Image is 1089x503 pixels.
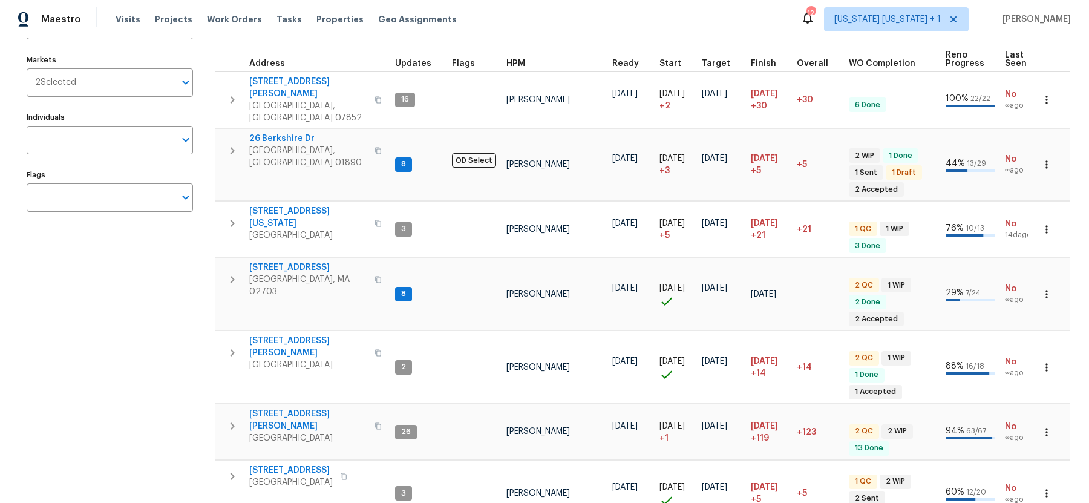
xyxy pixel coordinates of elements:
span: ∞ ago [1005,165,1038,176]
span: 1 QC [850,476,876,487]
span: [GEOGRAPHIC_DATA] [249,229,367,242]
span: [DATE] [612,219,638,228]
td: 30 day(s) past target finish date [792,71,844,128]
span: Overall [797,59,828,68]
span: No [1005,482,1038,495]
span: Work Orders [207,13,262,25]
span: 22 / 22 [970,95,990,102]
span: 44 % [946,159,965,168]
td: Scheduled to finish 14 day(s) late [746,331,792,404]
span: + 5 [659,229,670,242]
span: 1 WIP [883,353,910,363]
span: Target [702,59,730,68]
span: 2 QC [850,426,878,436]
span: ∞ ago [1005,295,1038,305]
span: + 3 [659,165,670,177]
span: [STREET_ADDRESS][US_STATE] [249,205,367,229]
span: 6 Done [850,100,885,110]
span: [DATE] [659,90,685,98]
span: 63 / 67 [966,427,986,435]
span: [GEOGRAPHIC_DATA], [GEOGRAPHIC_DATA] 01890 [249,145,367,169]
span: [STREET_ADDRESS][PERSON_NAME] [249,335,367,359]
td: Scheduled to finish 30 day(s) late [746,71,792,128]
span: 2 Done [850,297,885,307]
td: Scheduled to finish 5 day(s) late [746,128,792,201]
td: 123 day(s) past target finish date [792,404,844,460]
span: +5 [751,165,761,177]
span: 1 WIP [883,280,910,291]
span: [STREET_ADDRESS] [249,464,333,476]
span: + 2 [659,100,670,112]
span: 16 / 18 [966,363,984,370]
div: 12 [806,7,815,19]
span: Start [659,59,681,68]
span: Projects [155,13,192,25]
span: [DATE] [659,357,685,366]
span: +14 [751,367,766,380]
span: 3 [396,488,411,499]
span: 12 / 20 [966,488,986,496]
span: [DATE] [702,284,727,292]
td: Scheduled to finish 119 day(s) late [746,404,792,460]
span: 2 QC [850,280,878,291]
span: [DATE] [612,284,638,292]
span: [DATE] [612,483,638,491]
span: 8 [396,159,411,169]
span: Finish [751,59,776,68]
span: No [1005,153,1038,165]
span: Visits [116,13,140,25]
span: 60 % [946,488,964,496]
span: Updates [395,59,431,68]
span: ∞ ago [1005,433,1038,443]
div: Target renovation project end date [702,59,741,68]
div: Earliest renovation start date (first business day after COE or Checkout) [612,59,650,68]
button: Open [177,189,194,206]
span: [GEOGRAPHIC_DATA] [249,476,333,488]
span: WO Completion [849,59,915,68]
span: 26 Berkshire Dr [249,133,367,145]
span: [DATE] [612,154,638,163]
span: +119 [751,432,769,444]
td: Project started 5 days late [655,202,697,257]
span: OD Select [452,153,496,168]
span: 13 / 29 [967,160,986,167]
span: [DATE] [702,357,727,366]
span: [DATE] [751,90,778,98]
span: 2 WIP [850,151,879,161]
span: [DATE] [612,90,638,98]
span: [GEOGRAPHIC_DATA], MA 02703 [249,274,367,298]
span: 16 [396,94,414,105]
label: Flags [27,171,193,179]
span: No [1005,421,1038,433]
td: Project started on time [655,258,697,330]
span: 76 % [946,224,964,232]
span: [STREET_ADDRESS][PERSON_NAME] [249,76,367,100]
span: [PERSON_NAME] [506,427,570,436]
span: 26 [396,427,416,437]
span: 1 QC [850,224,876,234]
td: 5 day(s) past target finish date [792,128,844,201]
span: [STREET_ADDRESS][PERSON_NAME] [249,408,367,432]
span: No [1005,218,1038,230]
span: 3 [396,224,411,234]
span: [US_STATE] [US_STATE] + 1 [834,13,941,25]
span: 14d ago [1005,230,1038,240]
span: 94 % [946,427,964,435]
span: 2 Selected [35,77,76,88]
span: 8 [396,289,411,299]
span: 1 WIP [881,224,908,234]
span: 1 Done [884,151,917,161]
span: +21 [797,225,811,234]
span: [PERSON_NAME] [506,225,570,234]
span: 3 Done [850,241,885,251]
span: Flags [452,59,475,68]
span: + 1 [659,432,669,444]
span: [DATE] [751,483,778,491]
button: Open [177,74,194,91]
span: [DATE] [751,290,776,298]
div: Actual renovation start date [659,59,692,68]
span: [DATE] [751,154,778,163]
span: +5 [797,160,807,169]
span: [PERSON_NAME] [998,13,1071,25]
span: [GEOGRAPHIC_DATA], [GEOGRAPHIC_DATA] 07852 [249,100,367,124]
